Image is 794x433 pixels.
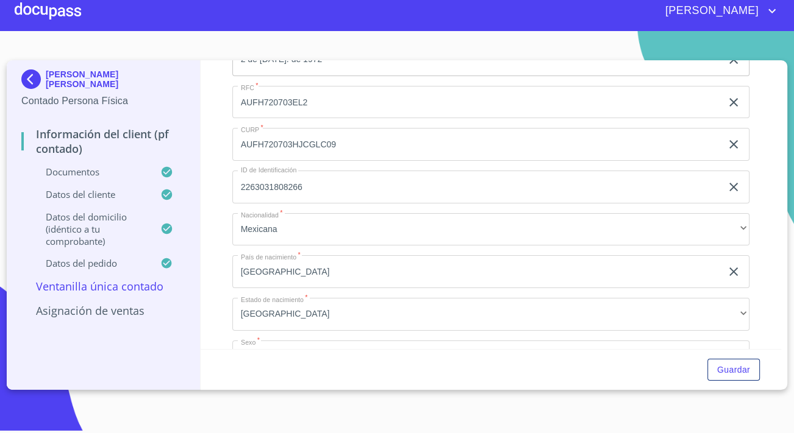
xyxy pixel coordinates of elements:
p: Datos del cliente [21,188,160,200]
p: Datos del domicilio (idéntico a tu comprobante) [21,211,160,247]
p: Contado Persona Física [21,94,185,108]
div: [PERSON_NAME] [PERSON_NAME] [21,69,185,94]
span: [PERSON_NAME] [656,1,765,21]
span: Guardar [717,362,750,378]
div: M [232,340,749,373]
button: clear input [726,180,741,194]
img: Docupass spot blue [21,69,46,89]
button: clear input [726,95,741,110]
button: account of current user [656,1,779,21]
button: Guardar [707,359,760,381]
p: Asignación de Ventas [21,303,185,318]
p: Datos del pedido [21,257,160,269]
p: Documentos [21,166,160,178]
div: [GEOGRAPHIC_DATA] [232,298,749,331]
div: Mexicana [232,213,749,246]
p: Ventanilla única contado [21,279,185,294]
button: clear input [726,137,741,152]
p: Información del Client (PF contado) [21,127,185,156]
button: clear input [726,264,741,279]
p: [PERSON_NAME] [PERSON_NAME] [46,69,185,89]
